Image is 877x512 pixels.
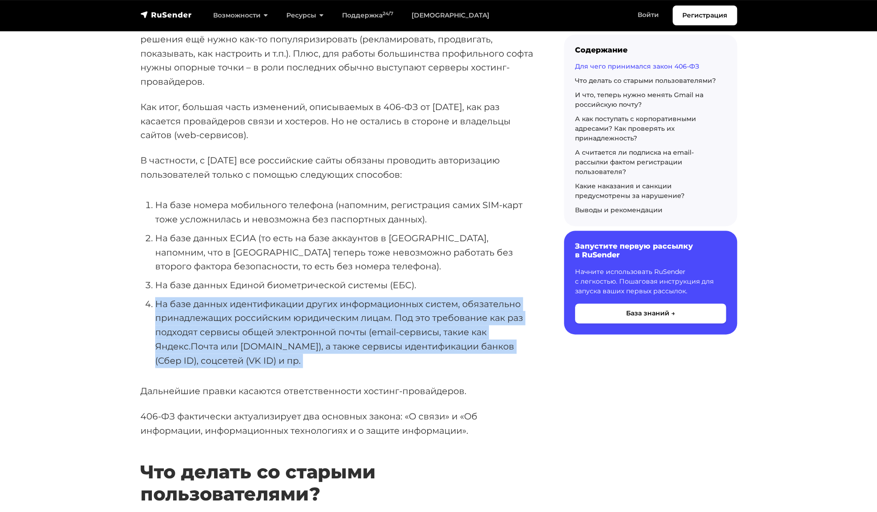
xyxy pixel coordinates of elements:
a: Поддержка24/7 [333,6,402,25]
button: База знаний → [575,303,726,323]
p: В частности, с [DATE] все российские сайты обязаны проводить авторизацию пользователей только с п... [140,153,534,181]
a: Выводы и рекомендации [575,206,662,214]
p: Начните использовать RuSender с легкостью. Пошаговая инструкция для запуска ваших первых рассылок. [575,267,726,296]
li: На базе данных ЕСИА (то есть на базе аккаунтов в [GEOGRAPHIC_DATA], напомним, что в [GEOGRAPHIC_D... [155,231,534,273]
a: Запустите первую рассылку в RuSender Начните использовать RuSender с легкостью. Пошаговая инструк... [564,231,737,334]
a: Какие наказания и санкции предусмотрены за нарушение? [575,182,685,200]
a: Регистрация [673,6,737,25]
li: На базе данных Единой биометрической системы (ЕБС). [155,278,534,292]
p: Как итог, большая часть изменений, описываемых в 406-ФЗ от [DATE], как раз касается провайдеров с... [140,100,534,142]
p: 406-ФЗ фактически актуализирует два основных закона: «О связи» и «Об информации, информационных т... [140,409,534,437]
p: Дальнейшие правки касаются ответственности хостинг-провайдеров. [140,384,534,398]
a: И что, теперь нужно менять Gmail на российскую почту? [575,91,703,109]
a: Для чего принимался закон 406-ФЗ [575,62,699,70]
a: Ресурсы [277,6,333,25]
li: На базе номера мобильного телефона (напомним, регистрация самих SIM-карт тоже усложнилась и невоз... [155,198,534,226]
a: А как поступать с корпоративными адресами? Как проверять их принадлежность? [575,115,696,142]
li: На базе данных идентификации других информационных систем, обязательно принадлежащих российским ю... [155,297,534,368]
img: RuSender [140,10,192,19]
a: Войти [628,6,668,24]
h2: Что делать со старыми пользователями? [140,434,534,505]
h6: Запустите первую рассылку в RuSender [575,242,726,259]
a: [DEMOGRAPHIC_DATA] [402,6,499,25]
div: Содержание [575,46,726,54]
a: Что делать со старыми пользователями? [575,76,716,85]
a: Возможности [204,6,277,25]
sup: 24/7 [383,11,393,17]
a: А считается ли подписка на email-рассылки фактом регистрации пользователя? [575,148,694,176]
